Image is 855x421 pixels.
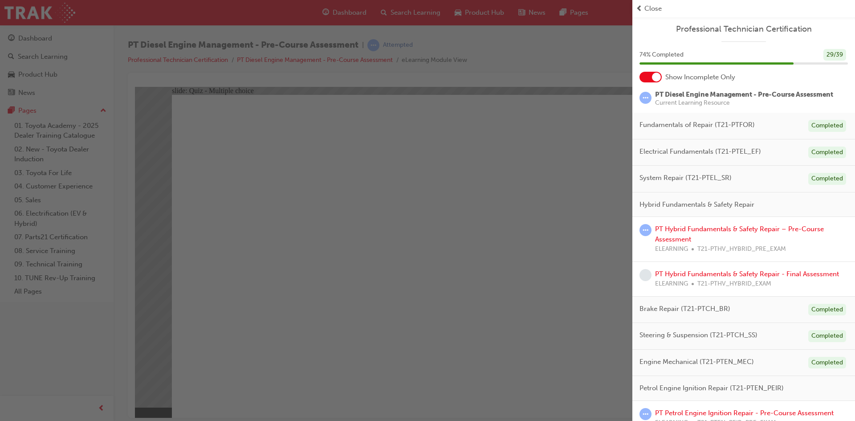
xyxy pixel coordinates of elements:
div: Completed [808,304,846,316]
a: PT Hybrid Fundamentals & Safety Repair - Final Assessment [655,270,839,278]
span: Brake Repair (T21-PTCH_BR) [639,304,730,314]
a: PT Hybrid Fundamentals & Safety Repair – Pre-Course Assessment [655,225,824,243]
div: Completed [808,147,846,159]
span: Show Incomplete Only [665,72,735,82]
button: prev-iconClose [636,4,851,14]
a: PT Petrol Engine Ignition Repair - Pre-Course Assessment [655,409,834,417]
span: System Repair (T21-PTEL_SR) [639,173,732,183]
span: Electrical Fundamentals (T21-PTEL_EF) [639,147,761,157]
span: Fundamentals of Repair (T21-PTFOR) [639,120,755,130]
span: Petrol Engine Ignition Repair (T21-PTEN_PEIR) [639,383,784,393]
span: learningRecordVerb_NONE-icon [639,269,651,281]
span: learningRecordVerb_ATTEMPT-icon [639,224,651,236]
span: 74 % Completed [639,50,684,60]
a: Professional Technician Certification [639,24,848,34]
div: Completed [808,120,846,132]
div: Completed [808,173,846,185]
span: Close [644,4,662,14]
div: Completed [808,330,846,342]
div: 29 / 39 [823,49,846,61]
span: PT Diesel Engine Management - Pre-Course Assessment [655,90,833,98]
div: Completed [808,357,846,369]
span: learningRecordVerb_ATTEMPT-icon [639,92,651,104]
span: Hybrid Fundamentals & Safety Repair [639,200,754,210]
span: T21-PTHV_HYBRID_PRE_EXAM [697,244,786,254]
span: ELEARNING [655,279,688,289]
span: Current Learning Resource [655,100,833,106]
span: Engine Mechanical (T21-PTEN_MEC) [639,357,754,367]
span: learningRecordVerb_ATTEMPT-icon [639,408,651,420]
span: ELEARNING [655,244,688,254]
span: prev-icon [636,4,643,14]
span: T21-PTHV_HYBRID_EXAM [697,279,771,289]
span: Steering & Suspension (T21-PTCH_SS) [639,330,757,340]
